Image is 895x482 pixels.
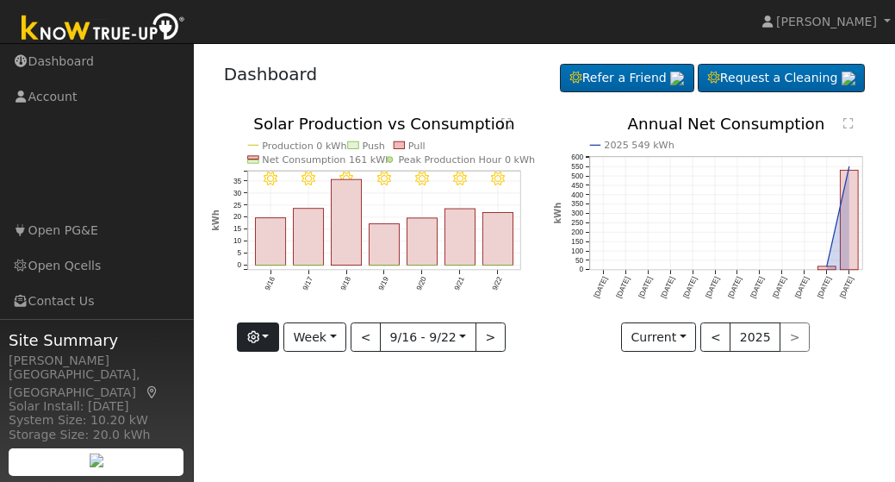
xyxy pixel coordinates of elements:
[262,154,391,166] text: Net Consumption 161 kWh
[571,247,583,255] text: 100
[571,191,583,199] text: 400
[233,213,241,222] text: 20
[575,256,583,265] text: 50
[233,201,241,210] text: 25
[224,64,318,85] a: Dashboard
[571,210,583,218] text: 300
[614,276,631,300] text: [DATE]
[571,237,583,246] text: 150
[730,322,780,352] button: 2025
[793,276,811,300] text: [DATE]
[13,9,194,48] img: Know True-Up
[841,171,859,271] rect: onclick=""
[9,366,184,402] div: [GEOGRAPHIC_DATA], [GEOGRAPHIC_DATA]
[571,219,583,228] text: 250
[848,166,850,168] circle: onclick=""
[843,117,854,129] text: 
[253,115,515,133] text: Solar Production vs Consumption
[571,172,583,180] text: 500
[571,162,583,171] text: 550
[604,141,674,152] text: 2025 549 kWh
[233,225,241,234] text: 15
[9,411,184,429] div: System Size: 10.20 kW
[553,203,562,224] text: kWh
[637,276,654,300] text: [DATE]
[264,172,277,185] i: 9/16 - Clear
[670,72,684,85] img: retrieve
[749,276,766,300] text: [DATE]
[408,141,426,152] text: Pull
[414,275,428,291] text: 9/20
[571,181,583,190] text: 450
[237,261,241,270] text: 0
[211,210,221,232] text: kWh
[452,275,466,291] text: 9/21
[362,141,385,152] text: Push
[491,172,505,185] i: 9/22 - Clear
[233,189,241,197] text: 30
[592,276,609,300] text: [DATE]
[233,237,241,246] text: 10
[255,218,285,266] rect: onclick=""
[825,266,828,268] circle: onclick=""
[571,200,583,209] text: 350
[399,154,536,166] text: Peak Production Hour 0 kWh
[380,322,476,352] button: 9/16 - 9/22
[351,322,381,352] button: <
[698,64,865,93] a: Request a Cleaning
[9,426,184,444] div: Storage Size: 20.0 kWh
[842,72,855,85] img: retrieve
[571,228,583,236] text: 200
[776,15,877,28] span: [PERSON_NAME]
[579,266,583,274] text: 0
[571,153,583,161] text: 600
[339,172,353,185] i: 9/18 - Clear
[9,397,184,416] div: Solar Install: [DATE]
[293,209,323,266] rect: onclick=""
[621,322,697,352] button: Current
[700,322,730,352] button: <
[627,115,824,133] text: Annual Net Consumption
[407,218,437,266] rect: onclick=""
[331,179,361,266] rect: onclick=""
[818,266,836,270] rect: onclick=""
[145,385,160,399] a: Map
[301,275,314,291] text: 9/17
[9,352,184,370] div: [PERSON_NAME]
[263,275,277,291] text: 9/16
[659,276,676,300] text: [DATE]
[771,276,788,300] text: [DATE]
[726,276,743,300] text: [DATE]
[560,64,694,93] a: Refer a Friend
[453,172,467,185] i: 9/21 - Clear
[681,276,699,300] text: [DATE]
[233,177,241,185] text: 35
[415,172,429,185] i: 9/20 - Clear
[838,276,855,300] text: [DATE]
[339,275,352,291] text: 9/18
[9,329,184,352] span: Site Summary
[369,224,399,266] rect: onclick=""
[816,276,833,300] text: [DATE]
[376,275,390,291] text: 9/19
[483,213,513,266] rect: onclick=""
[301,172,315,185] i: 9/17 - Clear
[237,249,241,258] text: 5
[704,276,721,300] text: [DATE]
[262,141,346,152] text: Production 0 kWh
[475,322,506,352] button: >
[445,209,475,266] rect: onclick=""
[90,454,103,467] img: retrieve
[283,322,346,352] button: Week
[490,275,504,291] text: 9/22
[377,172,391,185] i: 9/19 - MostlyClear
